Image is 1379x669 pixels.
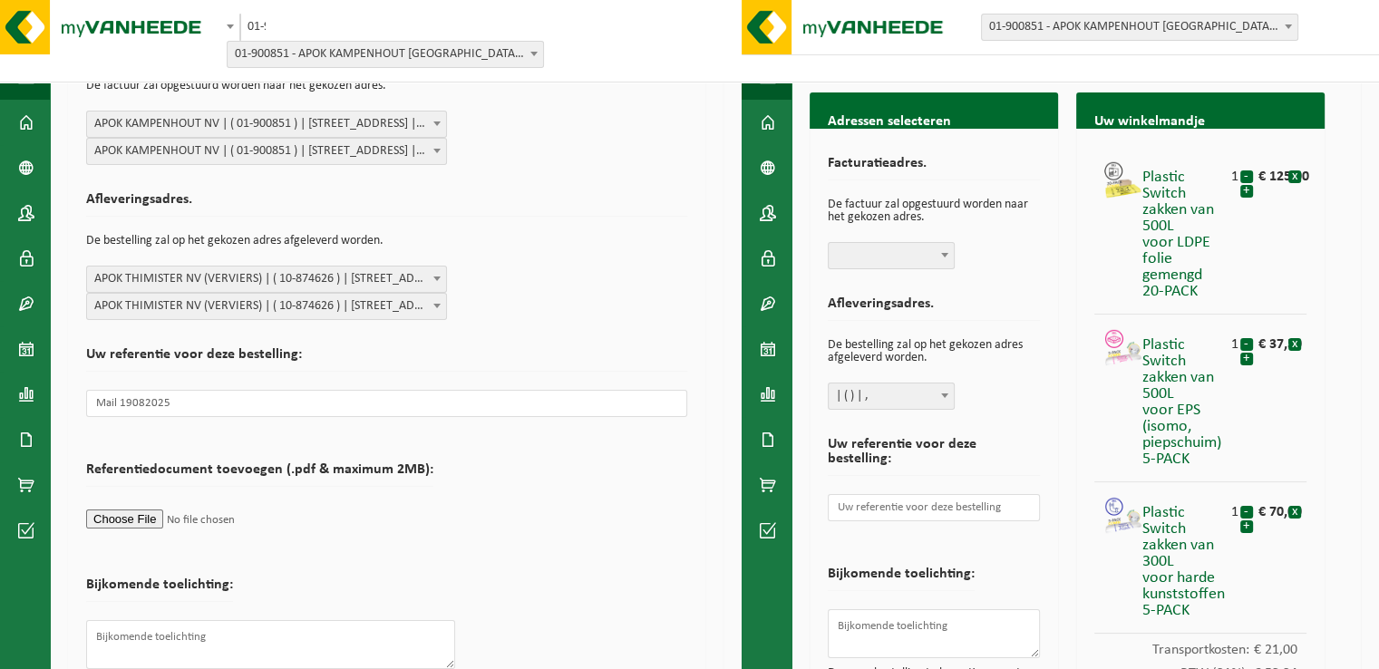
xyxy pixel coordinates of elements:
input: Uw referentie voor deze bestelling [86,390,687,417]
span: APOK KAMPENHOUT NV | ( 01-900851 ) | OUDESTRAAT 11, 1910 KAMPENHOUT | 0447.875.427 [87,139,446,164]
span: 01-900851 - APOK KAMPENHOUT NV - KAMPENHOUT [239,14,241,41]
div: Plastic Switch zakken van 500L voor LDPE folie gemengd 20-PACK [1142,160,1229,300]
div: 1 [1229,328,1239,352]
span: APOK THIMISTER NV (VERVIERS) | ( 10-874626 ) | RUE ABOT 9, 4890 THIMISTER-CLERMONT [86,293,447,320]
p: De factuur zal opgestuurd worden naar het gekozen adres. [86,71,687,102]
h2: Uw winkelmandje [1076,102,1325,142]
span: APOK KAMPENHOUT NV | ( 01-900851 ) | OUDESTRAAT 11, 1910 KAMPENHOUT | 0447.875.427 [87,111,446,137]
h2: Bijkomende toelichting: [828,567,975,591]
span: 01-900851 - APOK KAMPENHOUT NV - KAMPENHOUT [227,41,544,68]
span: 01-900851 - APOK KAMPENHOUT NV - KAMPENHOUT [240,15,266,40]
button: + [1240,520,1253,533]
img: 01-999964 [1103,160,1142,199]
span: APOK THIMISTER NV (VERVIERS) | ( 10-874626 ) | RUE ABOT 9, 4890 THIMISTER-CLERMONT [86,266,447,293]
button: x [1288,170,1301,183]
h2: Uw referentie voor deze bestelling: [828,437,1040,476]
button: x [1288,506,1301,519]
button: - [1240,338,1253,351]
button: - [1240,506,1253,519]
h2: Afleveringsadres. [828,296,1040,321]
div: 1 [1229,160,1239,184]
p: De bestelling zal op het gekozen adres afgeleverd worden. [86,226,687,257]
button: + [1240,185,1253,198]
span: € 21,00 [1249,643,1298,657]
button: + [1240,353,1253,365]
span: 01-900851 - APOK KAMPENHOUT NV - KAMPENHOUT [981,14,1298,41]
div: € 70,00 [1258,496,1287,519]
h2: Uw referentie voor deze bestelling: [86,347,687,372]
h2: Adressen selecteren [810,102,1058,142]
span: 01-900851 - APOK KAMPENHOUT NV - KAMPENHOUT [228,42,543,67]
h2: Afleveringsadres. [86,192,687,217]
p: De bestelling zal op het gekozen adres afgeleverd worden. [828,330,1040,373]
span: APOK THIMISTER NV (VERVIERS) | ( 10-874626 ) | RUE ABOT 9, 4890 THIMISTER-CLERMONT [87,267,446,292]
img: 01-999955 [1103,328,1142,367]
button: - [1240,170,1253,183]
div: Plastic Switch zakken van 500L voor EPS (isomo, piepschuim) 5-PACK [1142,328,1229,468]
span: APOK KAMPENHOUT NV | ( 01-900851 ) | OUDESTRAAT 11, 1910 KAMPENHOUT | 0447.875.427 [86,111,447,138]
span: APOK THIMISTER NV (VERVIERS) | ( 10-874626 ) | RUE ABOT 9, 4890 THIMISTER-CLERMONT [87,294,446,319]
h2: Facturatieadres. [828,156,1040,180]
div: 1 [1229,496,1239,519]
div: € 125,00 [1258,160,1287,184]
h2: Referentiedocument toevoegen (.pdf & maximum 2MB): [86,462,433,487]
div: € 37,50 [1258,328,1287,352]
button: x [1288,338,1301,351]
div: Transportkosten: [1094,634,1306,657]
input: Uw referentie voor deze bestelling [828,494,1040,521]
span: | ( ) | , [828,383,955,410]
span: APOK KAMPENHOUT NV | ( 01-900851 ) | OUDESTRAAT 11, 1910 KAMPENHOUT | 0447.875.427 [86,138,447,165]
span: | ( ) | , [829,383,954,409]
h2: Bijkomende toelichting: [86,577,233,602]
span: 01-900851 - APOK KAMPENHOUT NV - KAMPENHOUT [982,15,1297,40]
div: Plastic Switch zakken van 300L voor harde kunststoffen 5-PACK [1142,496,1229,619]
img: 01-999949 [1103,496,1142,535]
p: De factuur zal opgestuurd worden naar het gekozen adres. [828,189,1040,233]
